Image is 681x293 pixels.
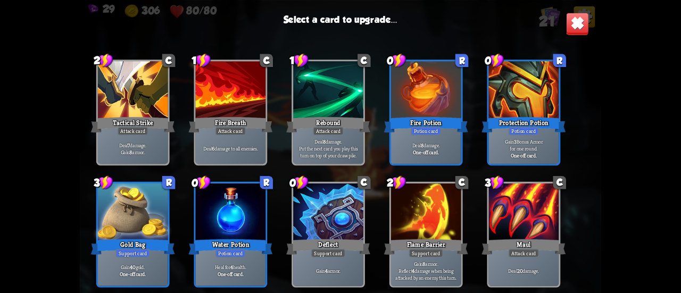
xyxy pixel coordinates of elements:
div: Potion card [215,249,246,257]
div: C [162,54,175,66]
b: 8 [129,148,132,155]
div: Protection Potion [481,115,566,134]
img: Close_Button.png [566,12,589,35]
div: Maul [481,237,566,256]
div: Flame Barrier [384,237,468,256]
div: 0 [289,175,309,190]
p: Deal damage to all enemies. [197,145,264,152]
div: 0 [387,53,406,68]
b: 40 [130,264,136,271]
h3: Select a card to upgrade... [284,14,398,25]
b: 4 [325,267,328,274]
div: R [455,54,468,66]
div: R [260,176,272,189]
p: Gain armor. Reflect damage when being attacked by an enemy this turn. [393,260,459,281]
b: One-off card. [511,152,537,159]
div: Rebound [286,115,370,134]
div: C [358,176,370,189]
div: 1 [192,53,211,68]
div: R [553,54,566,66]
div: Fire Potion [384,115,468,134]
div: Potion card [509,127,539,135]
p: Heal for health. [197,264,264,271]
p: Deal damage. [393,141,459,148]
div: C [553,176,566,189]
b: 4 [412,267,414,274]
div: Support card [116,249,150,257]
div: Attack card [509,249,539,257]
div: Water Potion [188,237,272,256]
div: Support card [311,249,345,257]
div: 2 [387,175,406,190]
div: C [358,54,370,66]
div: C [260,54,272,66]
div: 1 [289,53,309,68]
b: 8 [421,141,423,148]
b: 8 [323,138,326,145]
b: 7 [128,141,130,148]
p: Gain gold. [99,264,166,271]
b: 20 [517,267,523,274]
p: Deal damage. Put the next card you play this turn on top of your draw pile. [295,138,362,159]
div: Tactical Strike [91,115,175,134]
p: Gain Bonus Armor for one round. [491,138,557,152]
b: One-off card. [413,148,439,155]
div: 2 [94,53,113,68]
b: 6 [212,145,214,152]
div: 0 [485,53,504,68]
div: 3 [485,175,504,190]
b: One-off card. [120,271,146,278]
b: One-off card. [218,271,244,278]
div: C [455,176,468,189]
div: Potion card [411,127,441,135]
div: 3 [94,175,113,190]
div: Gold Bag [91,237,175,256]
div: R [162,176,175,189]
div: Fire Breath [188,115,272,134]
div: Deflect [286,237,370,256]
b: 3 [514,138,517,145]
b: 4 [230,264,233,271]
b: 8 [422,260,425,267]
p: Gain armor. [295,267,362,274]
div: Attack card [313,127,343,135]
div: 0 [192,175,211,190]
div: Support card [409,249,443,257]
p: Deal damage. Gain armor. [99,141,166,155]
div: Attack card [215,127,246,135]
div: Attack card [118,127,148,135]
p: Deal damage. [491,267,557,274]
